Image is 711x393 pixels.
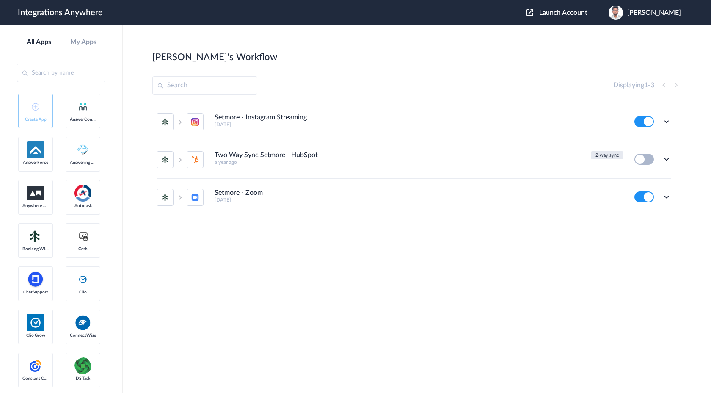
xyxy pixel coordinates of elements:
[17,38,61,46] a: All Apps
[17,64,105,82] input: Search by name
[27,357,44,374] img: constant-contact.svg
[78,274,88,285] img: clio-logo.svg
[215,113,307,122] h4: Setmore - Instagram Streaming
[526,9,598,17] button: Launch Account
[539,9,587,16] span: Launch Account
[70,203,96,208] span: Autotask
[70,117,96,122] span: AnswerConnect
[650,82,654,89] span: 3
[627,9,681,17] span: [PERSON_NAME]
[22,376,49,381] span: Constant Contact
[27,141,44,158] img: af-app-logo.svg
[70,160,96,165] span: Answering Service
[74,185,91,202] img: autotask.png
[152,76,257,95] input: Search
[78,102,88,112] img: answerconnect-logo.svg
[591,151,623,159] button: 2-way sync
[32,103,39,111] img: add-icon.svg
[22,117,49,122] span: Create App
[61,38,106,46] a: My Apps
[74,141,91,158] img: Answering_service.png
[215,151,318,159] h4: Two Way Sync Setmore - HubSpot
[78,231,88,241] img: cash-logo.svg
[27,314,44,331] img: Clio.jpg
[609,6,623,20] img: dennis.webp
[22,246,49,252] span: Booking Widget
[70,246,96,252] span: Cash
[22,290,49,295] span: ChatSupport
[22,203,49,208] span: Anywhere Works
[27,186,44,200] img: aww.png
[18,8,103,18] h1: Integrations Anywhere
[644,82,648,89] span: 1
[215,189,263,197] h4: Setmore - Zoom
[74,314,91,331] img: connectwise.png
[215,159,587,165] h5: a year ago
[215,122,623,127] h5: [DATE]
[74,357,91,374] img: distributedSource.png
[27,271,44,288] img: chatsupport-icon.svg
[27,229,44,244] img: Setmore_Logo.svg
[526,9,533,16] img: launch-acct-icon.svg
[22,160,49,165] span: AnswerForce
[70,376,96,381] span: DS Task
[613,81,654,89] h4: Displaying -
[215,197,623,203] h5: [DATE]
[70,290,96,295] span: Clio
[152,52,277,63] h2: [PERSON_NAME]'s Workflow
[70,333,96,338] span: ConnectWise
[22,333,49,338] span: Clio Grow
